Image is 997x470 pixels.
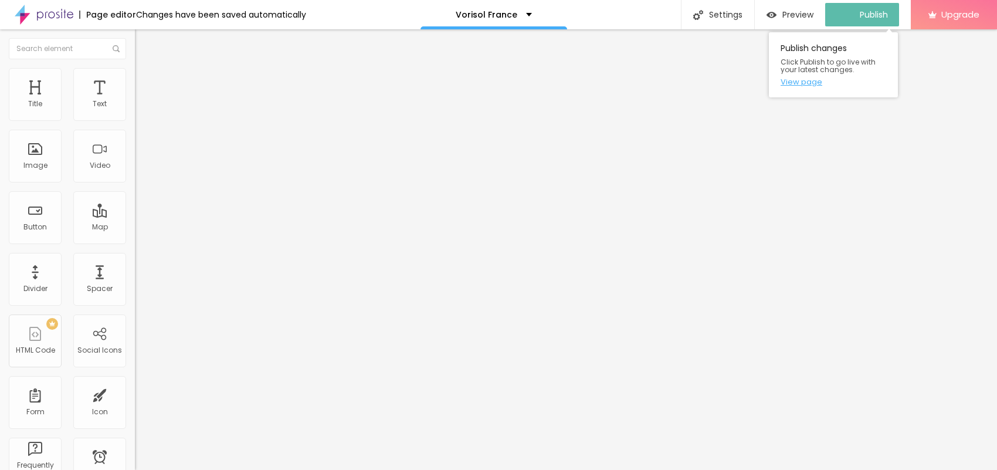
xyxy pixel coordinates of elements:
[136,11,306,19] div: Changes have been saved automatically
[92,223,108,231] div: Map
[93,100,107,108] div: Text
[79,11,136,19] div: Page editor
[135,29,997,470] iframe: Editor
[693,10,703,20] img: Icone
[9,38,126,59] input: Search element
[16,346,55,354] div: HTML Code
[456,11,517,19] p: Vorisol France
[781,78,886,86] a: View page
[755,3,825,26] button: Preview
[90,161,110,170] div: Video
[781,58,886,73] span: Click Publish to go live with your latest changes.
[769,32,898,97] div: Publish changes
[113,45,120,52] img: Icone
[23,161,48,170] div: Image
[23,223,47,231] div: Button
[77,346,122,354] div: Social Icons
[28,100,42,108] div: Title
[87,285,113,293] div: Spacer
[860,10,888,19] span: Publish
[767,10,776,20] img: view-1.svg
[782,10,813,19] span: Preview
[941,9,979,19] span: Upgrade
[92,408,108,416] div: Icon
[825,3,899,26] button: Publish
[26,408,45,416] div: Form
[23,285,48,293] div: Divider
